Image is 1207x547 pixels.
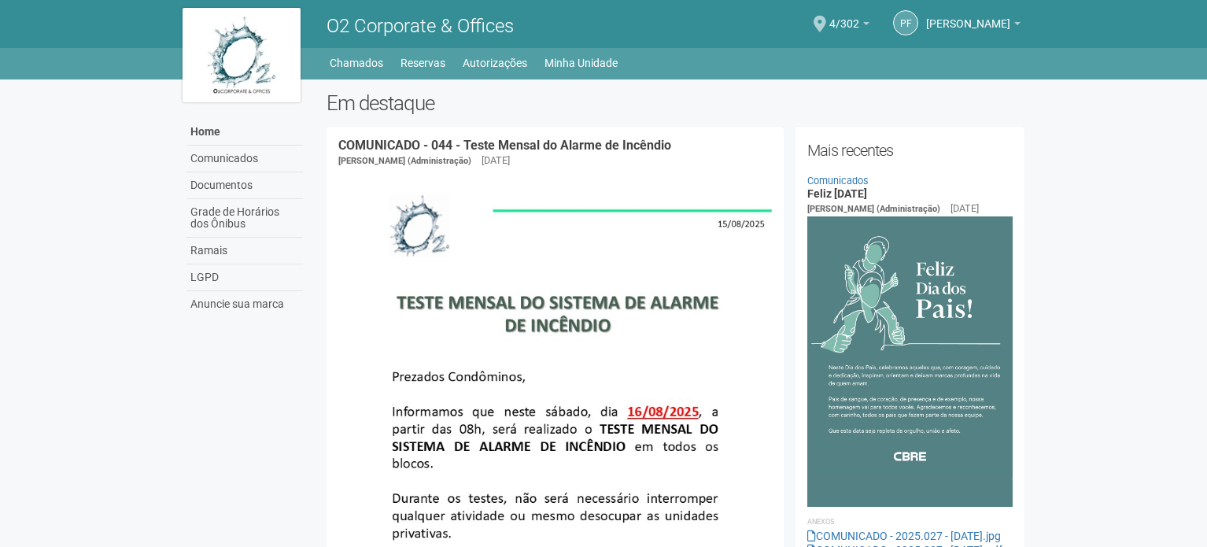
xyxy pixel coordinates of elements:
[807,216,1013,507] img: COMUNICADO%20-%202025.027%20-%20Dia%20dos%20Pais.jpg
[327,15,514,37] span: O2 Corporate & Offices
[186,146,303,172] a: Comunicados
[400,52,445,74] a: Reservas
[807,515,1013,529] li: Anexos
[327,91,1024,115] h2: Em destaque
[807,204,940,214] span: [PERSON_NAME] (Administração)
[186,172,303,199] a: Documentos
[807,530,1001,542] a: COMUNICADO - 2025.027 - [DATE].jpg
[807,139,1013,162] h2: Mais recentes
[893,10,918,35] a: PF
[330,52,383,74] a: Chamados
[186,264,303,291] a: LGPD
[186,199,303,238] a: Grade de Horários dos Ônibus
[544,52,618,74] a: Minha Unidade
[926,2,1010,30] span: PRISCILLA FREITAS
[186,291,303,317] a: Anuncie sua marca
[950,201,979,216] div: [DATE]
[829,20,869,32] a: 4/302
[183,8,301,102] img: logo.jpg
[338,156,471,166] span: [PERSON_NAME] (Administração)
[463,52,527,74] a: Autorizações
[482,153,510,168] div: [DATE]
[829,2,859,30] span: 4/302
[926,20,1021,32] a: [PERSON_NAME]
[807,175,869,187] a: Comunicados
[186,238,303,264] a: Ramais
[338,138,671,153] a: COMUNICADO - 044 - Teste Mensal do Alarme de Incêndio
[807,187,867,200] a: Feliz [DATE]
[186,119,303,146] a: Home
